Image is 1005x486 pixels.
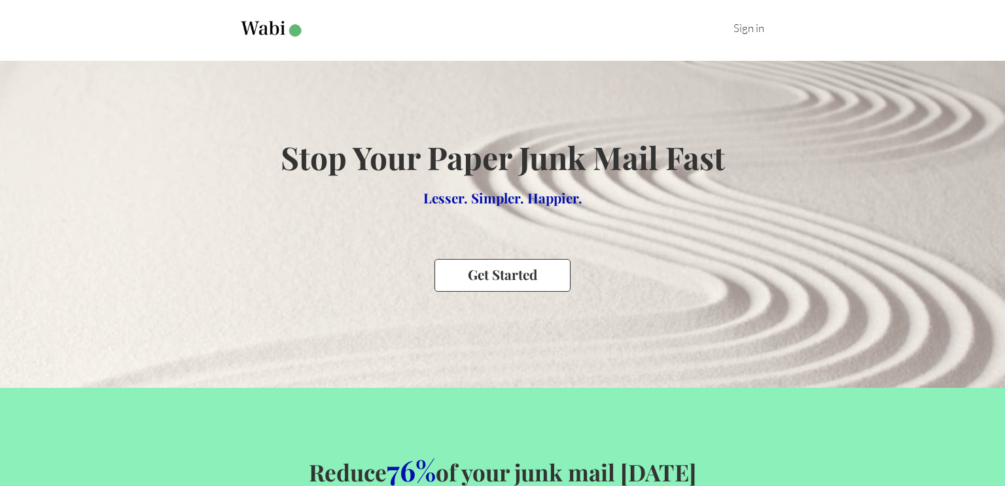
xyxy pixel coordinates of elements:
h2: Lesser. Simpler. Happier. [281,188,725,207]
a: Sign in [733,21,764,35]
button: Get Started [434,259,571,291]
img: Wabi [241,21,304,37]
h1: Stop Your Paper Junk Mail Fast [281,136,725,178]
